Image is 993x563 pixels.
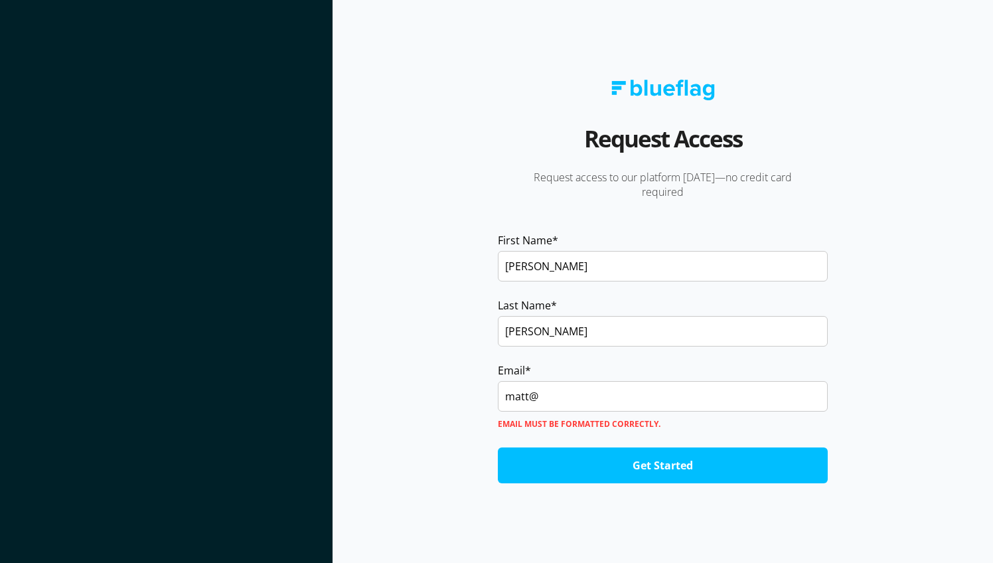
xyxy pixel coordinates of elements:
img: Blue Flag logo [611,80,715,100]
h2: Request Access [584,120,742,170]
label: Email must be formatted correctly. [498,414,828,434]
span: Email [498,362,525,378]
input: John [498,251,828,281]
span: Last Name [498,297,551,313]
input: name@yourcompany.com.au [498,381,828,412]
input: Get Started [498,447,828,483]
p: Request access to our platform [DATE]—no credit card required [498,170,828,199]
input: Smith [498,316,828,347]
span: First Name [498,232,552,248]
